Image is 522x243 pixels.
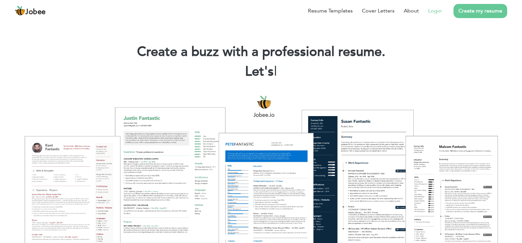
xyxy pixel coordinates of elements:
h1: Create a buzz with a professional resume. [10,43,512,61]
span: | [274,62,277,81]
a: About [404,7,419,15]
a: Resume Templates [308,7,353,15]
a: Login [428,7,442,15]
span: Jobee [25,9,46,16]
a: Jobee [15,6,46,16]
img: jobee.io [15,6,25,16]
h2: Let's [10,63,512,80]
a: Cover Letters [362,7,395,15]
a: Create my resume [453,4,507,18]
